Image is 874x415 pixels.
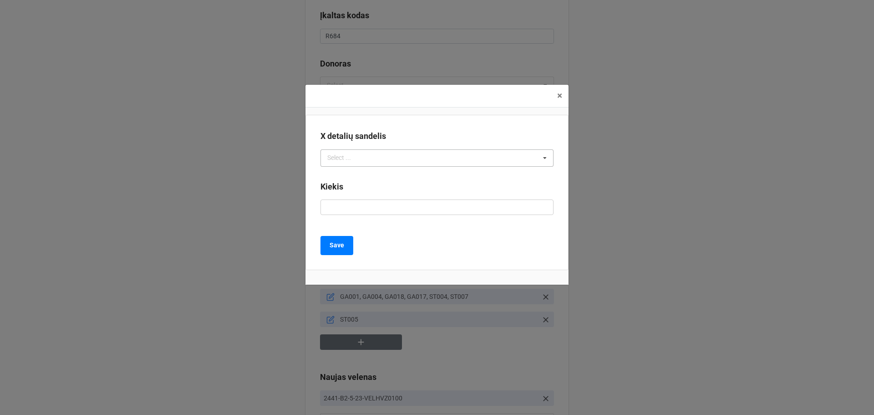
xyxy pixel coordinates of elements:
button: Save [320,236,353,255]
label: X detalių sandelis [320,130,386,143]
b: Save [330,241,344,250]
span: × [557,90,562,101]
label: Kiekis [320,180,343,193]
div: Select ... [325,153,364,163]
